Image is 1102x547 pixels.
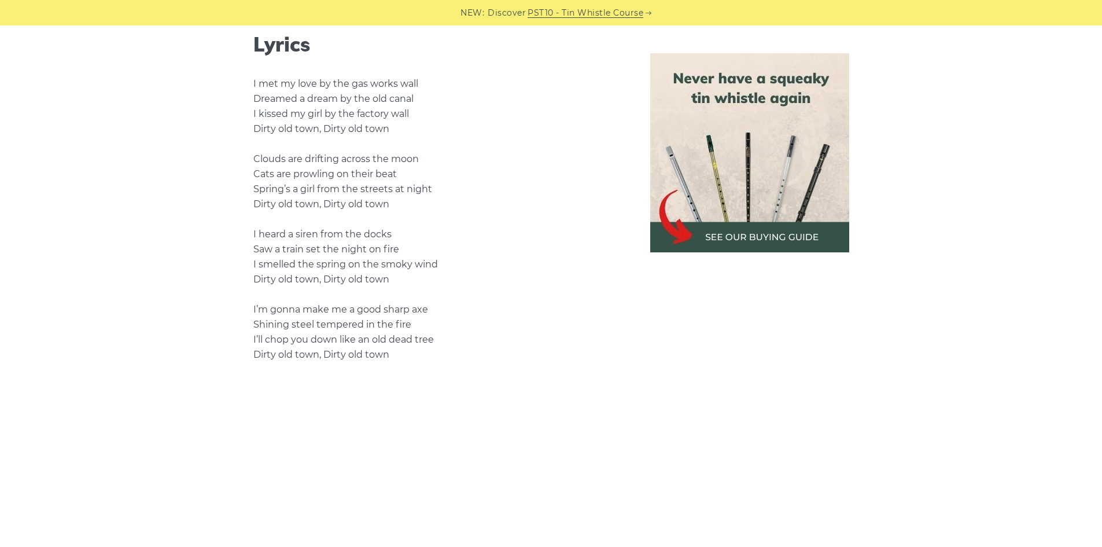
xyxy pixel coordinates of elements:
[528,6,643,20] a: PST10 - Tin Whistle Course
[253,33,622,57] h2: Lyrics
[460,6,484,20] span: NEW:
[253,76,622,362] p: I met my love by the gas works wall Dreamed a dream by the old canal I kissed my girl by the fact...
[650,53,849,252] img: tin whistle buying guide
[488,6,526,20] span: Discover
